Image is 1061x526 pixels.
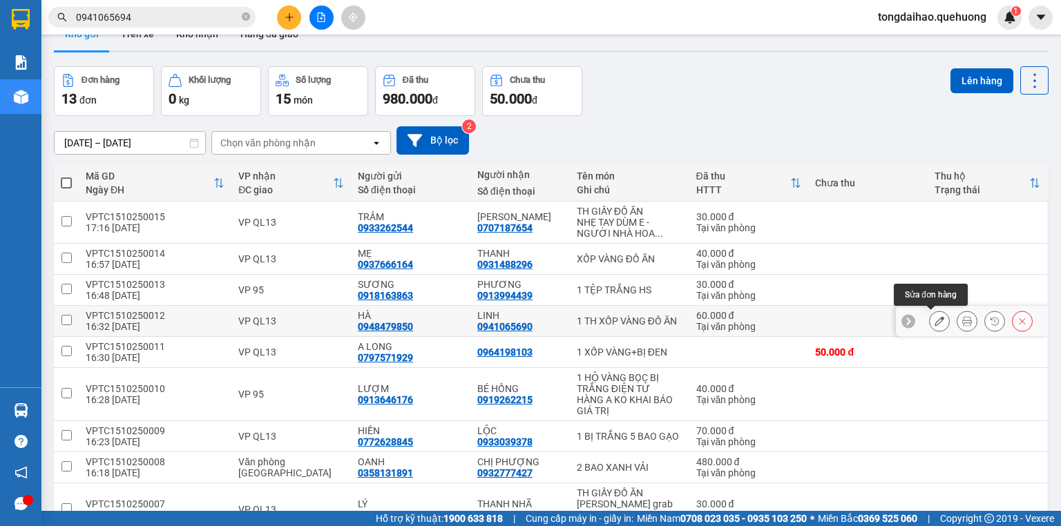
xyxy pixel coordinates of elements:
div: VP QL13 [238,431,344,442]
sup: 1 [1011,6,1021,16]
div: VP nhận [238,171,333,182]
span: đ [532,95,537,106]
input: Select a date range. [55,132,205,154]
div: 0919262215 [477,394,533,405]
div: PHƯƠNG [477,279,563,290]
div: Đã thu [403,75,428,85]
div: Số điện thoại [358,184,463,195]
div: 30.000 đ [696,498,802,509]
div: 16:23 [DATE] [86,436,224,447]
div: Số lượng [296,75,331,85]
span: Hỗ trợ kỹ thuật: [376,511,503,526]
div: Đơn hàng [82,75,120,85]
div: Văn phòng [GEOGRAPHIC_DATA] [238,456,344,478]
div: 0913994439 [477,290,533,301]
div: 0707187654 [477,222,533,233]
span: message [15,497,28,510]
div: Ngày ĐH [86,184,213,195]
div: THANH [477,248,563,259]
input: Tìm tên, số ĐT hoặc mã đơn [76,10,239,25]
div: VP QL13 [238,315,344,327]
div: VPTC1510250011 [86,341,224,352]
div: 0772628845 [358,436,413,447]
span: đơn [79,95,97,106]
div: TRÂM [358,211,463,222]
div: VP QL13 [238,217,344,228]
span: Miền Nam [637,511,807,526]
div: 1 TỆP TRẮNG HS [577,284,682,295]
div: HIỀN [358,425,463,436]
div: Chưa thu [815,177,921,188]
div: 1 TH XỐP VÀNG ĐỒ ĂN [577,315,682,327]
div: 0933262544 [358,222,413,233]
div: 0358131891 [358,467,413,478]
div: Mã GD [86,171,213,182]
div: 0964198103 [477,347,533,358]
div: HTTT [696,184,791,195]
div: 30.000 đ [696,279,802,290]
img: icon-new-feature [1004,11,1016,23]
button: Khối lượng0kg [161,66,261,116]
div: BÉ HỒNG [477,383,563,394]
th: Toggle SortBy [79,165,231,202]
div: HUỲNH TRUNG [477,211,563,222]
span: 1 [1013,6,1018,16]
div: LỘC [477,425,563,436]
strong: 1900 633 818 [443,513,503,524]
div: THANH NHÃ [477,498,563,509]
button: Chưa thu50.000đ [482,66,582,116]
div: HÀ [358,310,463,321]
div: Người gửi [358,171,463,182]
div: 2 BAO XANH VẢI [577,462,682,473]
div: Ghi chú [577,184,682,195]
span: 13 [61,90,77,107]
div: VP QL13 [238,504,344,515]
div: 1 HỘ VÀNG BỌC BỊ TRẮNG ĐIỆN TỬ [577,372,682,394]
div: 0933039378 [477,436,533,447]
div: 0913646176 [358,394,413,405]
button: caret-down [1029,6,1053,30]
div: 0931488296 [477,259,533,270]
div: A LONG [358,341,463,352]
div: TH GIẤY ĐỒ ĂN [577,206,682,217]
div: Tại văn phòng [696,259,802,270]
div: Tại văn phòng [696,290,802,301]
div: VP QL13 [238,253,344,264]
strong: 0369 525 060 [858,513,917,524]
span: question-circle [15,435,28,448]
span: 15 [276,90,291,107]
div: SƯƠNG [358,279,463,290]
div: VPTC1510250015 [86,211,224,222]
div: VPTC1510250009 [86,425,224,436]
div: Khối lượng [189,75,231,85]
span: ... [655,228,663,239]
div: 16:57 [DATE] [86,259,224,270]
div: 16:32 [DATE] [86,321,224,332]
button: Lên hàng [950,68,1013,93]
div: 30.000 đ [696,211,802,222]
span: plus [285,12,294,22]
span: kg [179,95,189,106]
span: copyright [984,514,994,523]
sup: 2 [462,119,476,133]
span: close-circle [242,12,250,21]
div: 16:18 [DATE] [86,467,224,478]
button: aim [341,6,365,30]
div: 40.000 đ [696,248,802,259]
span: món [294,95,313,106]
span: tongdaihao.quehuong [867,8,997,26]
div: 0797571929 [358,352,413,363]
div: LÝ [358,498,463,509]
button: Đã thu980.000đ [375,66,475,116]
div: Thu hộ [935,171,1029,182]
div: Tại văn phòng [696,321,802,332]
div: 0918163863 [358,290,413,301]
button: plus [277,6,301,30]
button: Đơn hàng13đơn [54,66,154,116]
div: 0948479850 [358,321,413,332]
img: logo-vxr [12,9,30,30]
div: Số điện thoại [477,186,563,197]
div: VP 95 [238,284,344,295]
div: 0932777427 [477,467,533,478]
span: 980.000 [383,90,432,107]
